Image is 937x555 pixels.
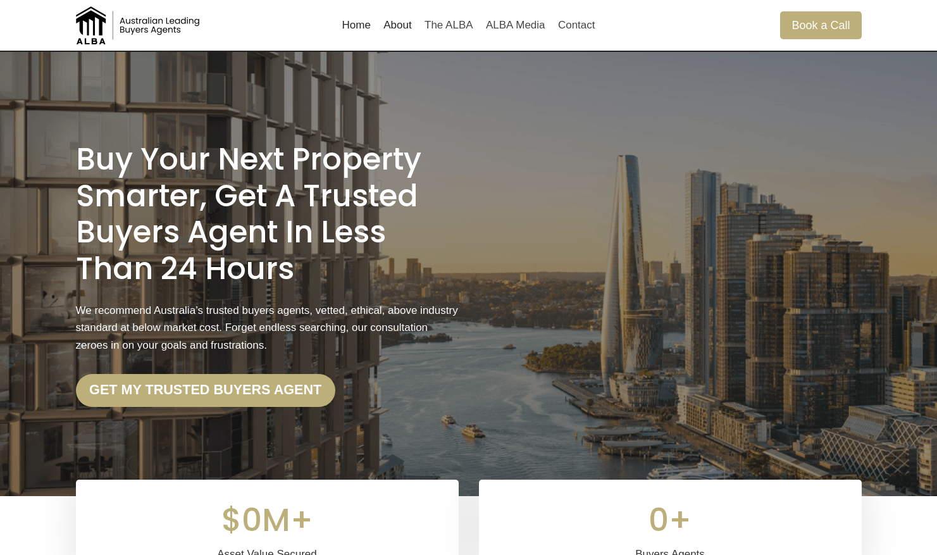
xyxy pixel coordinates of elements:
[335,10,601,41] nav: Primary Navigation
[552,10,602,41] a: Contact
[377,10,418,41] a: About
[91,495,444,546] div: $0M+
[76,302,459,354] p: We recommend Australia’s trusted buyers agents, vetted, ethical, above industry standard at below...
[780,11,861,39] a: Book a Call
[418,10,480,41] a: The ALBA
[76,374,335,407] a: Get my trusted Buyers Agent
[335,10,377,41] a: Home
[76,6,202,44] img: Australian Leading Buyers Agents
[89,382,321,397] strong: Get my trusted Buyers Agent
[76,141,459,287] h1: Buy Your Next Property Smarter, Get a Trusted Buyers Agent in less than 24 Hours
[494,495,847,546] div: 0+
[480,10,552,41] a: ALBA Media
